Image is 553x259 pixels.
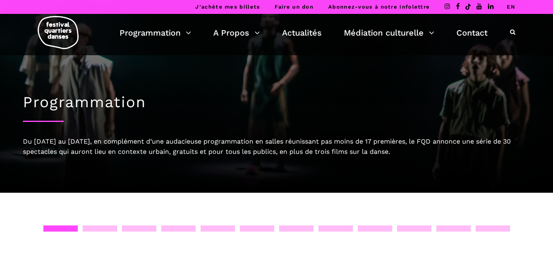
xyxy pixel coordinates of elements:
[38,16,79,49] img: logo-fqd-med
[507,4,515,10] a: EN
[275,4,314,10] a: Faire un don
[213,26,260,40] a: A Propos
[23,136,530,157] div: Du [DATE] au [DATE], en complément d’une audacieuse programmation en salles réunissant pas moins ...
[282,26,322,40] a: Actualités
[120,26,191,40] a: Programmation
[456,26,488,40] a: Contact
[23,93,530,111] h1: Programmation
[195,4,260,10] a: J’achète mes billets
[344,26,434,40] a: Médiation culturelle
[328,4,430,10] a: Abonnez-vous à notre infolettre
